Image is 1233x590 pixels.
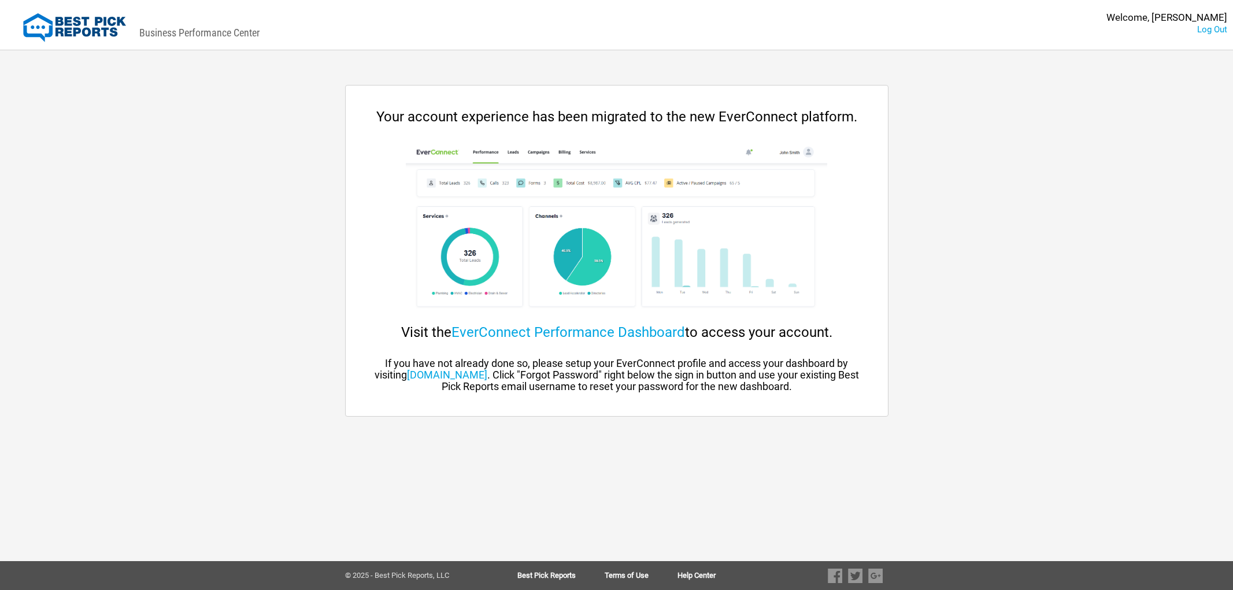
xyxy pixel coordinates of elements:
[517,572,605,580] a: Best Pick Reports
[407,369,487,381] a: [DOMAIN_NAME]
[1106,12,1227,24] div: Welcome, [PERSON_NAME]
[23,13,126,42] img: Best Pick Reports Logo
[406,142,827,316] img: cp-dashboard.png
[451,324,685,340] a: EverConnect Performance Dashboard
[345,572,481,580] div: © 2025 - Best Pick Reports, LLC
[369,358,865,392] div: If you have not already done so, please setup your EverConnect profile and access your dashboard ...
[369,324,865,340] div: Visit the to access your account.
[677,572,716,580] a: Help Center
[1197,24,1227,35] a: Log Out
[369,109,865,125] div: Your account experience has been migrated to the new EverConnect platform.
[605,572,677,580] a: Terms of Use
